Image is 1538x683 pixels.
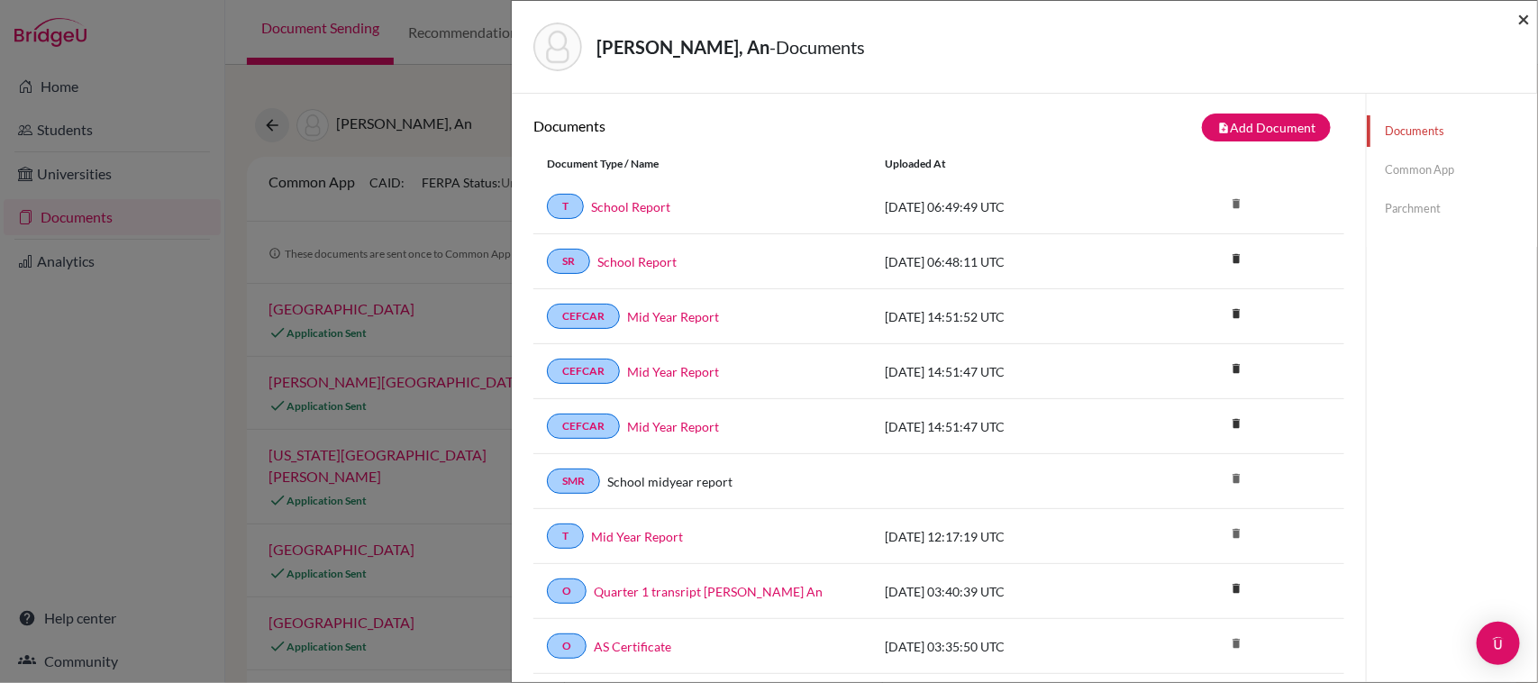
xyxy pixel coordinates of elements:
a: Mid Year Report [627,417,719,436]
div: [DATE] 06:49:49 UTC [871,197,1142,216]
a: Mid Year Report [627,307,719,326]
a: delete [1223,358,1250,382]
button: note_addAdd Document [1202,114,1331,141]
i: delete [1223,245,1250,272]
a: T [547,524,584,549]
div: Open Intercom Messenger [1477,622,1520,665]
i: delete [1223,355,1250,382]
strong: [PERSON_NAME], An [596,36,769,58]
i: delete [1223,465,1250,492]
i: note_add [1217,122,1230,134]
div: [DATE] 06:48:11 UTC [871,252,1142,271]
a: delete [1223,578,1250,602]
a: School midyear report [607,472,733,491]
a: CEFCAR [547,359,620,384]
a: Common App [1367,154,1537,186]
a: T [547,194,584,219]
i: delete [1223,410,1250,437]
div: Uploaded at [871,156,1142,172]
span: × [1517,5,1530,32]
a: SMR [547,469,600,494]
a: delete [1223,413,1250,437]
i: delete [1223,190,1250,217]
div: [DATE] 03:35:50 UTC [871,637,1142,656]
i: delete [1223,300,1250,327]
a: SR [547,249,590,274]
i: delete [1223,520,1250,547]
a: delete [1223,248,1250,272]
a: Mid Year Report [591,527,683,546]
a: CEFCAR [547,414,620,439]
div: Document Type / Name [533,156,871,172]
button: Close [1517,8,1530,30]
div: [DATE] 14:51:47 UTC [871,417,1142,436]
a: Mid Year Report [627,362,719,381]
div: [DATE] 03:40:39 UTC [871,582,1142,601]
a: O [547,633,587,659]
h6: Documents [533,117,939,134]
span: - Documents [769,36,865,58]
a: Documents [1367,115,1537,147]
a: Parchment [1367,193,1537,224]
a: Quarter 1 transript [PERSON_NAME] An [594,582,823,601]
a: delete [1223,303,1250,327]
a: School Report [597,252,677,271]
i: delete [1223,575,1250,602]
a: AS Certificate [594,637,671,656]
a: School Report [591,197,670,216]
div: [DATE] 12:17:19 UTC [871,527,1142,546]
a: CEFCAR [547,304,620,329]
div: [DATE] 14:51:52 UTC [871,307,1142,326]
i: delete [1223,630,1250,657]
a: O [547,578,587,604]
div: [DATE] 14:51:47 UTC [871,362,1142,381]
